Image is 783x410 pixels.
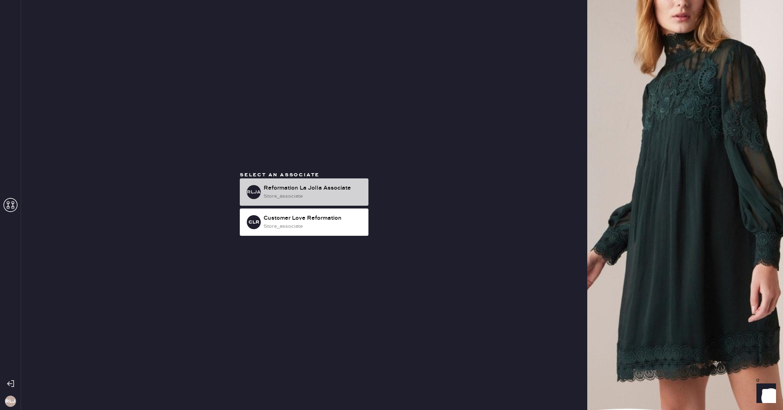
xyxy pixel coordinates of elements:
span: Select an associate [240,172,319,178]
h3: RLJA [247,190,261,195]
div: Customer Love Reformation [264,214,363,222]
h3: RLJ [5,399,15,404]
h3: CLR [249,220,259,225]
div: store_associate [264,222,363,230]
iframe: Front Chat [750,379,780,409]
div: store_associate [264,192,363,200]
div: Reformation La Jolla Associate [264,184,363,192]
